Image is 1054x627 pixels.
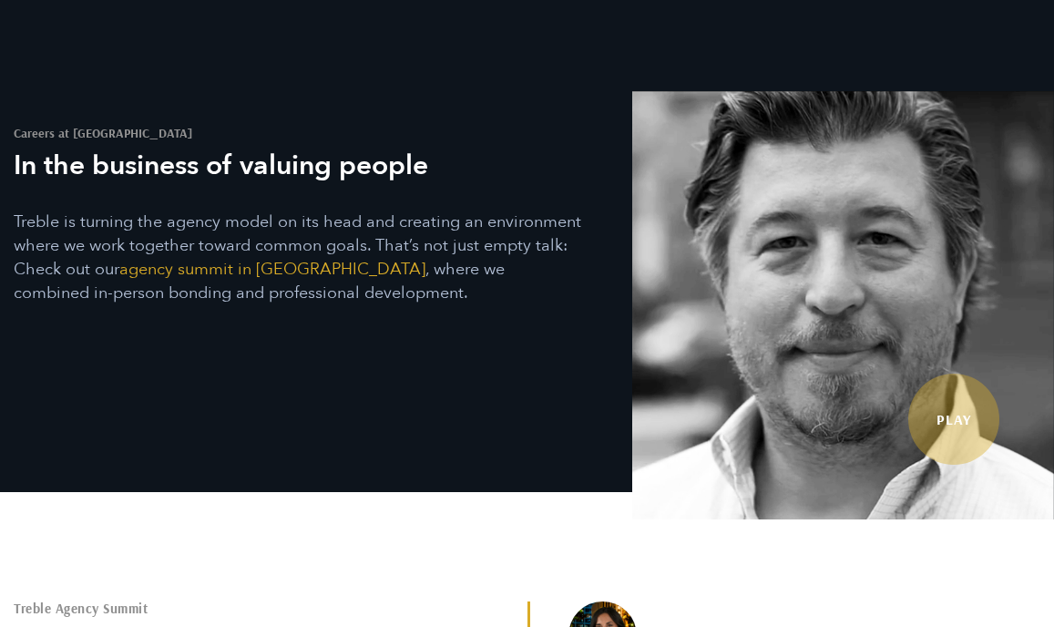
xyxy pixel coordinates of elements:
h1: Careers at [GEOGRAPHIC_DATA] [14,127,583,139]
h3: In the business of valuing people [14,149,583,183]
a: Watch Video [908,374,999,465]
p: Treble is turning the agency model on its head and creating an environment where we work together... [14,211,583,305]
a: agency summit in [GEOGRAPHIC_DATA] [119,258,425,281]
h2: Treble Agency Summit [14,601,514,615]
